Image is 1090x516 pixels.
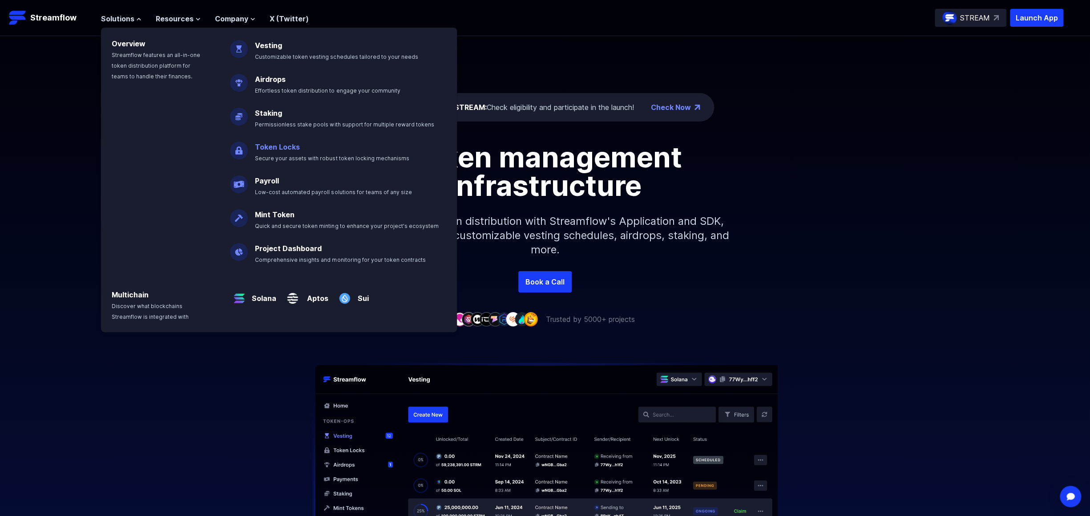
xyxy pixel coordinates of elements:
a: Vesting [255,41,282,50]
img: Payroll [230,168,248,193]
img: Streamflow Logo [9,9,27,27]
span: Permissionless stake pools with support for multiple reward tokens [255,121,434,128]
img: top-right-arrow.png [694,105,700,110]
a: Solana [248,286,276,304]
span: Comprehensive insights and monitoring for your token contracts [255,256,425,263]
img: Staking [230,101,248,126]
img: top-right-arrow.svg [993,15,999,20]
h1: Token management infrastructure [345,143,745,200]
img: company-2 [461,312,476,326]
img: Solana [230,282,248,307]
img: company-7 [506,312,520,326]
button: Company [215,13,255,24]
span: Secure your assets with robust token locking mechanisms [255,155,409,162]
button: Resources [156,13,201,24]
img: company-9 [524,312,538,326]
p: Streamflow [30,12,77,24]
span: Low-cost automated payroll solutions for teams of any size [255,189,412,195]
img: company-4 [479,312,493,326]
button: Solutions [101,13,141,24]
span: Streamflow features an all-in-one token distribution platform for teams to handle their finances. [112,52,200,80]
span: Quick and secure token minting to enhance your project's ecosystem [255,223,438,229]
span: Solutions [101,13,134,24]
img: company-1 [452,312,467,326]
a: Staking [255,109,282,118]
a: Token Locks [255,142,300,151]
a: Aptos [302,286,328,304]
img: company-3 [470,312,484,326]
a: Overview [112,39,145,48]
a: Check Now [651,102,691,113]
img: Project Dashboard [230,236,248,261]
a: Sui [354,286,368,304]
button: Launch App [1010,9,1063,27]
p: Simplify your token distribution with Streamflow's Application and SDK, offering access to custom... [354,200,736,271]
a: Multichain [112,290,149,299]
a: Project Dashboard [255,244,322,253]
a: Book a Call [518,271,572,293]
img: Token Locks [230,134,248,159]
a: STREAM [935,9,1006,27]
span: Effortless token distribution to engage your community [255,87,400,94]
a: Airdrops [255,75,286,84]
div: Open Intercom Messenger [1060,486,1081,507]
img: streamflow-logo-circle.png [942,11,957,25]
img: company-5 [488,312,502,326]
span: Customizable token vesting schedules tailored to your needs [255,53,418,60]
img: company-6 [497,312,511,326]
span: Resources [156,13,194,24]
img: company-8 [515,312,529,326]
div: Check eligibility and participate in the launch! [408,102,634,113]
p: STREAM [960,12,990,23]
img: Vesting [230,33,248,58]
a: Streamflow [9,9,92,27]
img: Aptos [283,282,302,307]
a: Payroll [255,176,279,185]
span: Company [215,13,248,24]
span: Discover what blockchains Streamflow is integrated with [112,303,189,320]
img: Airdrops [230,67,248,92]
img: Mint Token [230,202,248,227]
img: Sui [335,282,354,307]
a: X (Twitter) [270,14,309,23]
p: Trusted by 5000+ projects [546,314,635,325]
a: Mint Token [255,210,295,219]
